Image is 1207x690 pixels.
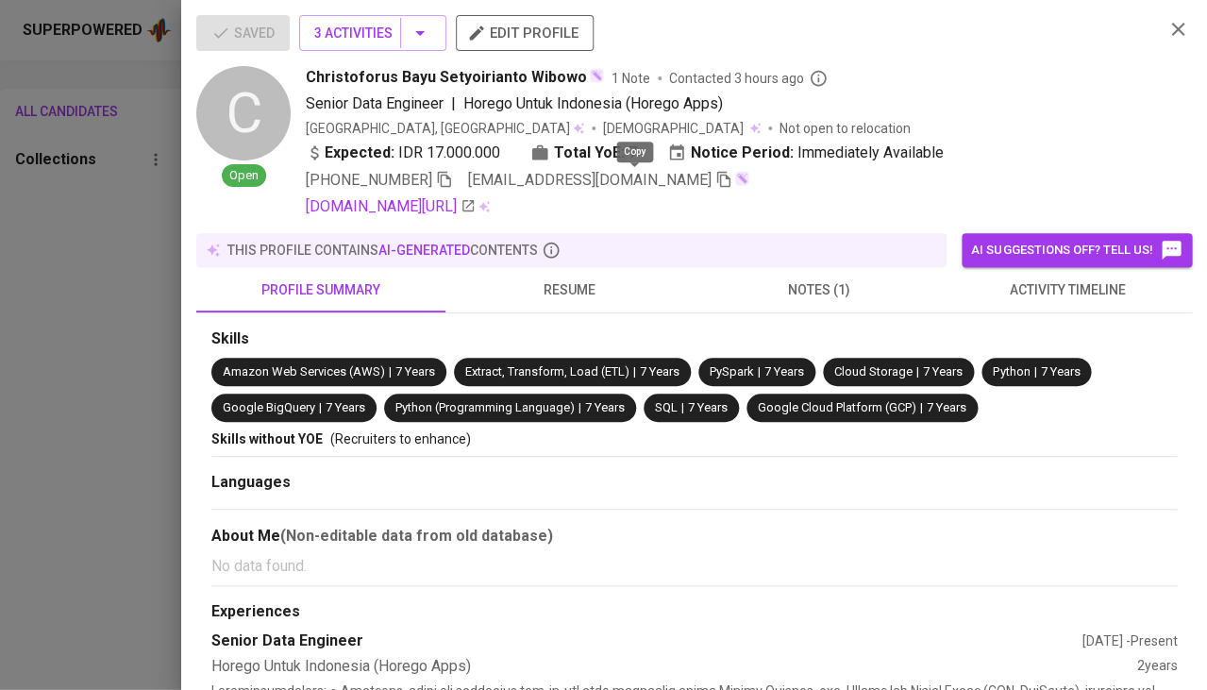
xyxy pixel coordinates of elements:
button: 3 Activities [299,15,446,51]
span: | [633,363,636,381]
span: 7 Years [764,364,804,379]
span: Contacted 3 hours ago [669,69,828,88]
span: | [920,399,923,417]
span: edit profile [471,21,578,45]
span: Python [993,364,1030,379]
span: 3 Activities [314,22,431,45]
span: [DEMOGRAPHIC_DATA] [603,119,746,138]
div: IDR 17.000.000 [306,142,500,164]
span: activity timeline [954,278,1181,302]
b: Total YoE: [554,142,625,164]
b: (Non-editable data from old database) [280,527,553,545]
span: 1 Note [612,69,650,88]
button: edit profile [456,15,594,51]
span: | [1033,363,1036,381]
p: No data found. [211,555,1177,578]
span: SQL [655,400,678,414]
span: notes (1) [706,278,932,302]
span: Christoforus Bayu Setyoirianto Wibowo [306,66,587,89]
span: 7 [629,142,637,164]
span: | [758,363,761,381]
span: 7 Years [640,364,679,379]
span: | [578,399,581,417]
span: Senior Data Engineer [306,94,444,112]
div: Languages [211,472,1177,494]
span: Amazon Web Services (AWS) [223,364,385,379]
span: Extract, Transform, Load (ETL) [465,364,629,379]
span: AI-generated [378,243,470,258]
span: 7 Years [585,400,625,414]
span: 7 Years [326,400,365,414]
span: | [916,363,919,381]
span: 7 Years [923,364,963,379]
img: magic_wand.svg [589,68,604,83]
span: | [681,399,684,417]
span: | [451,93,456,115]
span: Google BigQuery [223,400,315,414]
div: 2 years [1136,656,1177,678]
button: AI suggestions off? Tell us! [962,233,1192,267]
div: Immediately Available [667,142,944,164]
span: | [389,363,392,381]
span: [PHONE_NUMBER] [306,171,432,189]
a: [DOMAIN_NAME][URL] [306,195,476,218]
span: Python (Programming Language) [395,400,575,414]
div: Senior Data Engineer [211,631,1081,652]
p: this profile contains contents [227,241,538,260]
div: About Me [211,525,1177,547]
svg: By Batam recruiter [809,69,828,88]
div: Horego Untuk Indonesia (Horego Apps) [211,656,1136,678]
a: edit profile [456,25,594,40]
span: Cloud Storage [834,364,913,379]
span: 7 Years [395,364,435,379]
span: PySpark [710,364,754,379]
span: [EMAIL_ADDRESS][DOMAIN_NAME] [468,171,712,189]
div: [DATE] - Present [1081,631,1177,650]
span: Open [222,167,266,185]
b: Expected: [325,142,394,164]
div: Experiences [211,601,1177,623]
div: [GEOGRAPHIC_DATA], [GEOGRAPHIC_DATA] [306,119,584,138]
span: 7 Years [688,400,728,414]
div: C [196,66,291,160]
span: Google Cloud Platform (GCP) [758,400,916,414]
p: Not open to relocation [780,119,911,138]
span: Skills without YOE [211,431,323,446]
span: resume [457,278,683,302]
span: Horego Untuk Indonesia (Horego Apps) [463,94,723,112]
span: 7 Years [1040,364,1080,379]
span: 7 Years [927,400,966,414]
span: profile summary [208,278,434,302]
span: AI suggestions off? Tell us! [971,239,1182,261]
div: Skills [211,328,1177,350]
b: Notice Period: [691,142,794,164]
span: | [319,399,322,417]
span: (Recruiters to enhance) [330,431,471,446]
